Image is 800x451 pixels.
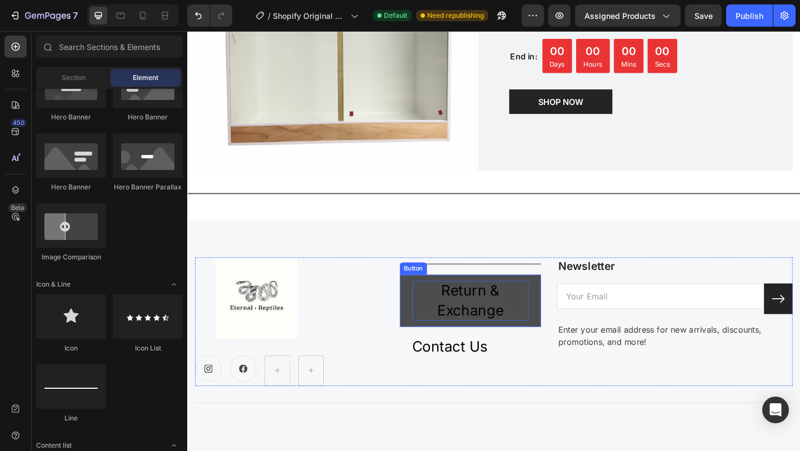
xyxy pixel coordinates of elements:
div: Hero Banner [36,112,106,122]
span: Need republishing [427,11,484,21]
button: Assigned Products [575,4,681,27]
span: Assigned Products [584,10,656,22]
p: Return & Exchange [244,272,372,315]
div: SHOP NOW [382,70,431,83]
span: Section [62,73,86,83]
div: Hero Banner [36,182,106,192]
div: Button [233,253,258,263]
button: Save [685,4,722,27]
button: <p>Return &amp; Exchange</p> [231,265,385,322]
a: SHOP NOW [350,63,462,90]
div: Publish [736,10,763,22]
button: 7 [4,4,83,27]
div: Hero Banner [113,112,183,122]
div: 450 [11,118,27,127]
div: Icon List [113,343,183,353]
span: Save [694,11,713,21]
span: Shopify Original Product Template [273,10,346,22]
p: Newsletter [403,247,657,265]
div: Open Intercom Messenger [762,397,789,423]
span: Icon & Line [36,279,71,289]
div: Image Comparison [36,252,106,262]
img: Alt Image [31,246,119,335]
span: Content list [36,440,72,450]
span: Toggle open [165,275,183,293]
div: Hero Banner Parallax [113,182,183,192]
button: Publish [726,4,773,27]
div: Icon [36,343,106,353]
div: Line [36,413,106,423]
input: Your Email [402,274,627,302]
div: Beta [8,203,27,212]
span: Element [133,73,158,83]
p: Contact Us [244,333,327,354]
iframe: Design area [187,31,800,451]
div: Undo/Redo [187,4,232,27]
p: Enter your email address for new arrivals, discounts, promotions, and more! [403,318,657,344]
span: Default [384,11,407,21]
p: 7 [73,9,78,22]
input: Search Sections & Elements [36,36,183,58]
button: <p>Contact Us</p> [231,326,340,361]
span: / [268,10,271,22]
